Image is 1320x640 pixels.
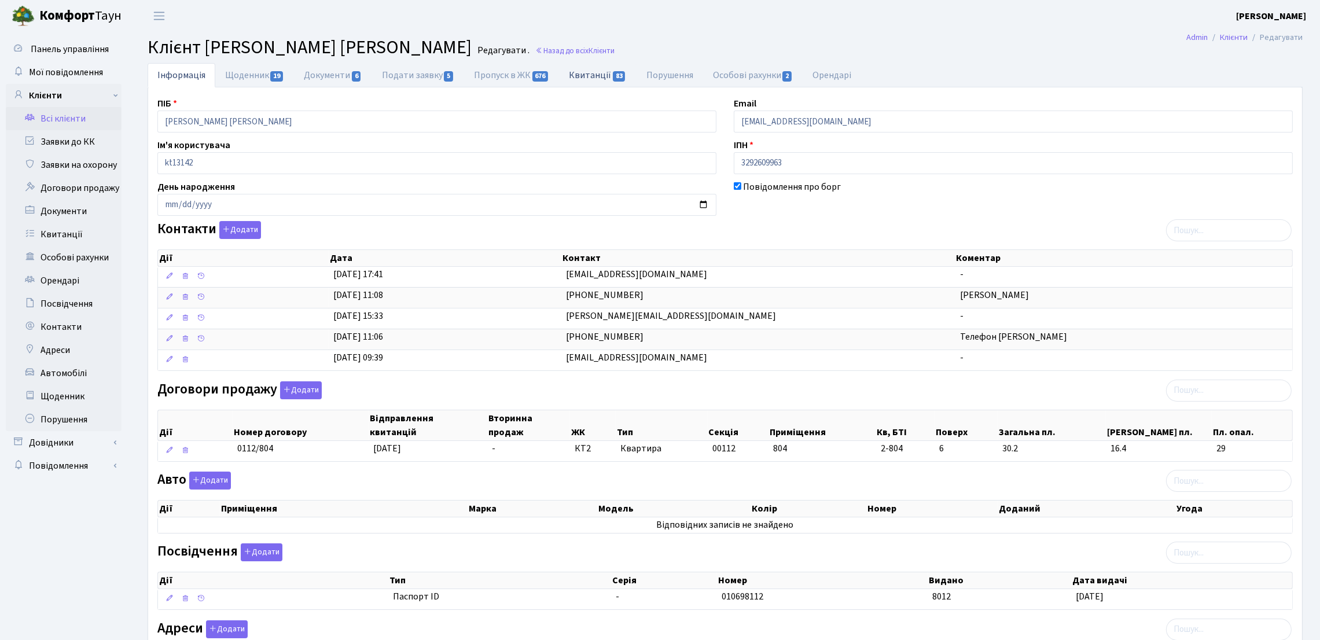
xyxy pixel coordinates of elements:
[717,572,928,588] th: Номер
[1166,380,1292,402] input: Пошук...
[998,501,1176,517] th: Доданий
[6,385,122,408] a: Щоденник
[1071,572,1292,588] th: Дата видачі
[1166,470,1292,492] input: Пошук...
[960,330,1067,343] span: Телефон [PERSON_NAME]
[1166,542,1292,564] input: Пошук...
[157,180,235,194] label: День народження
[1236,9,1306,23] a: [PERSON_NAME]
[157,381,322,399] label: Договори продажу
[157,543,282,561] label: Посвідчення
[158,250,329,266] th: Дії
[1217,442,1288,455] span: 29
[145,6,174,25] button: Переключити навігацію
[566,289,644,301] span: [PHONE_NUMBER]
[708,410,769,440] th: Секція
[1076,590,1104,603] span: [DATE]
[373,442,401,455] span: [DATE]
[158,410,233,440] th: Дії
[1186,31,1208,43] a: Admin
[575,442,611,455] span: КТ2
[203,618,248,638] a: Додати
[637,63,703,87] a: Порушення
[237,442,273,455] span: 0112/804
[734,97,756,111] label: Email
[1176,501,1292,517] th: Угода
[1236,10,1306,23] b: [PERSON_NAME]
[769,410,876,440] th: Приміщення
[158,501,220,517] th: Дії
[722,590,763,603] span: 010698112
[616,410,707,440] th: Тип
[280,381,322,399] button: Договори продажу
[928,572,1071,588] th: Видано
[444,71,453,82] span: 5
[933,590,951,603] span: 8012
[1166,219,1292,241] input: Пошук...
[6,408,122,431] a: Порушення
[6,130,122,153] a: Заявки до КК
[866,501,998,517] th: Номер
[372,63,464,87] a: Подати заявку
[6,362,122,385] a: Автомобілі
[475,45,530,56] small: Редагувати .
[570,410,616,440] th: ЖК
[333,351,383,364] span: [DATE] 09:39
[186,470,231,490] a: Додати
[782,71,792,82] span: 2
[487,410,570,440] th: Вторинна продаж
[613,71,626,82] span: 83
[238,542,282,562] a: Додати
[616,590,619,603] span: -
[333,289,383,301] span: [DATE] 11:08
[532,71,549,82] span: 676
[1248,31,1303,44] li: Редагувати
[566,268,707,281] span: [EMAIL_ADDRESS][DOMAIN_NAME]
[6,153,122,176] a: Заявки на охорону
[535,45,615,56] a: Назад до всіхКлієнти
[6,38,122,61] a: Панель управління
[712,442,736,455] span: 00112
[935,410,998,440] th: Поверх
[6,315,122,339] a: Контакти
[157,620,248,638] label: Адреси
[6,454,122,477] a: Повідомлення
[998,410,1106,440] th: Загальна пл.
[621,442,703,455] span: Квартира
[6,292,122,315] a: Посвідчення
[561,250,955,266] th: Контакт
[1212,410,1292,440] th: Пл. опал.
[560,63,637,87] a: Квитанції
[157,472,231,490] label: Авто
[216,219,261,240] a: Додати
[333,330,383,343] span: [DATE] 11:06
[31,43,109,56] span: Панель управління
[1220,31,1248,43] a: Клієнти
[270,71,283,82] span: 19
[157,221,261,239] label: Контакти
[6,431,122,454] a: Довідники
[6,61,122,84] a: Мої повідомлення
[6,339,122,362] a: Адреси
[611,572,717,588] th: Серія
[939,442,993,455] span: 6
[1111,442,1207,455] span: 16.4
[393,590,606,604] span: Паспорт ID
[12,5,35,28] img: logo.png
[803,63,861,87] a: Орендарі
[468,501,597,517] th: Марка
[566,330,644,343] span: [PHONE_NUMBER]
[1106,410,1212,440] th: [PERSON_NAME] пл.
[220,501,468,517] th: Приміщення
[158,572,388,588] th: Дії
[703,63,803,87] a: Особові рахунки
[492,442,495,455] span: -
[189,472,231,490] button: Авто
[39,6,122,26] span: Таун
[277,379,322,399] a: Додати
[215,63,294,87] a: Щоденник
[329,250,562,266] th: Дата
[219,221,261,239] button: Контакти
[333,268,383,281] span: [DATE] 17:41
[6,269,122,292] a: Орендарі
